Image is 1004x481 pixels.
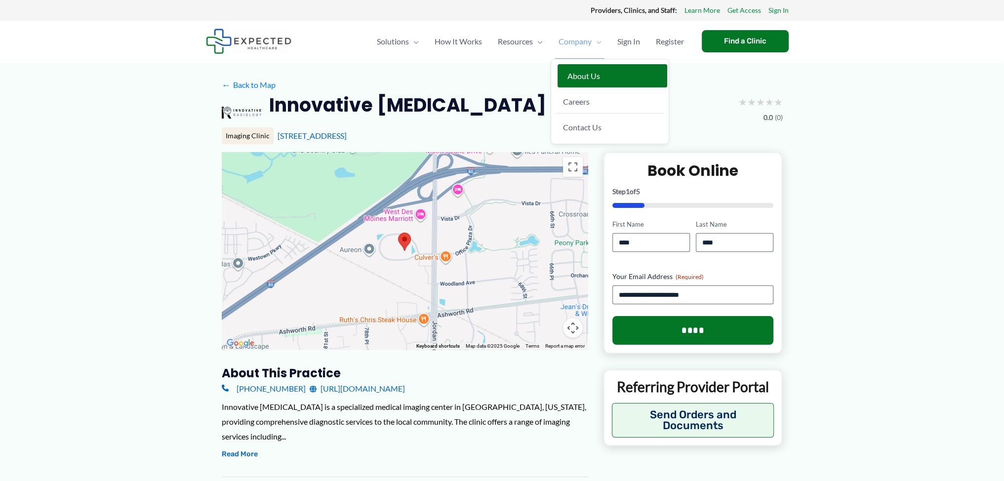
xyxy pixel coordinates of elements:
[612,220,690,229] label: First Name
[310,381,405,396] a: [URL][DOMAIN_NAME]
[765,93,774,111] span: ★
[525,343,539,349] a: Terms (opens in new tab)
[498,24,533,59] span: Resources
[222,80,231,89] span: ←
[563,97,590,106] span: Careers
[612,272,774,281] label: Your Email Address
[369,24,692,59] nav: Primary Site Navigation
[416,343,460,350] button: Keyboard shortcuts
[224,337,257,350] img: Google
[696,220,773,229] label: Last Name
[747,93,756,111] span: ★
[369,24,427,59] a: SolutionsMenu Toggle
[684,4,720,17] a: Learn More
[555,116,665,139] a: Contact Us
[609,24,648,59] a: Sign In
[555,90,665,114] a: Careers
[702,30,789,52] a: Find a Clinic
[768,4,789,17] a: Sign In
[636,187,640,196] span: 5
[427,24,490,59] a: How It Works
[648,24,692,59] a: Register
[774,93,783,111] span: ★
[222,381,306,396] a: [PHONE_NUMBER]
[592,24,602,59] span: Menu Toggle
[545,343,585,349] a: Report a map error
[738,93,747,111] span: ★
[558,64,667,88] a: About Us
[727,4,761,17] a: Get Access
[278,131,347,140] a: [STREET_ADDRESS]
[567,71,600,80] span: About Us
[676,273,704,281] span: (Required)
[656,24,684,59] span: Register
[222,448,258,460] button: Read More
[377,24,409,59] span: Solutions
[775,111,783,124] span: (0)
[563,157,583,177] button: Toggle fullscreen view
[563,318,583,338] button: Map camera controls
[551,24,609,59] a: CompanyMenu Toggle
[612,188,774,195] p: Step of
[435,24,482,59] span: How It Works
[626,187,630,196] span: 1
[612,403,774,438] button: Send Orders and Documents
[563,122,602,132] span: Contact Us
[222,400,588,443] div: Innovative [MEDICAL_DATA] is a specialized medical imaging center in [GEOGRAPHIC_DATA], [US_STATE...
[466,343,520,349] span: Map data ©2025 Google
[206,29,291,54] img: Expected Healthcare Logo - side, dark font, small
[756,93,765,111] span: ★
[222,78,276,92] a: ←Back to Map
[222,127,274,144] div: Imaging Clinic
[763,111,773,124] span: 0.0
[222,365,588,381] h3: About this practice
[612,161,774,180] h2: Book Online
[559,24,592,59] span: Company
[269,93,546,117] h2: Innovative [MEDICAL_DATA]
[224,337,257,350] a: Open this area in Google Maps (opens a new window)
[533,24,543,59] span: Menu Toggle
[409,24,419,59] span: Menu Toggle
[612,378,774,396] p: Referring Provider Portal
[490,24,551,59] a: ResourcesMenu Toggle
[591,6,677,14] strong: Providers, Clinics, and Staff:
[617,24,640,59] span: Sign In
